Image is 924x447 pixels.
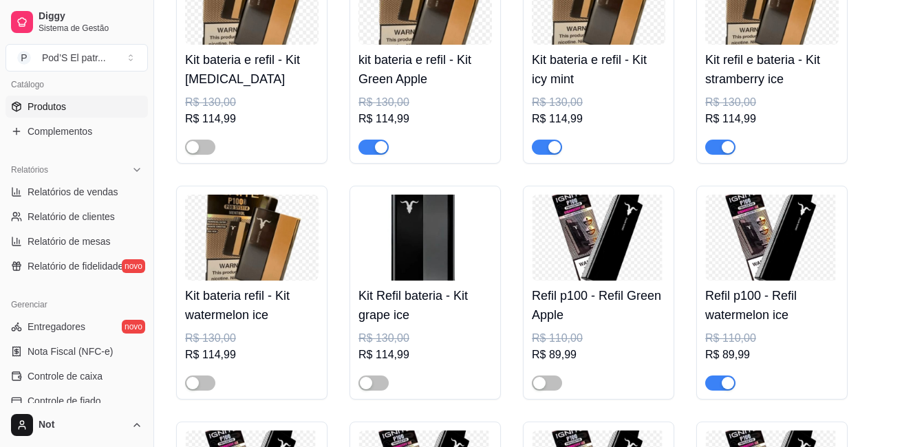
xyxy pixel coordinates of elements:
span: Complementos [28,124,92,138]
a: Relatórios de vendas [6,181,148,203]
div: R$ 130,00 [358,330,492,347]
span: Controle de caixa [28,369,103,383]
span: Not [39,419,126,431]
h4: Refil p100 - Refil Green Apple [532,286,665,325]
div: Pod’S El patr ... [42,51,106,65]
div: R$ 110,00 [532,330,665,347]
a: Relatório de fidelidadenovo [6,255,148,277]
h4: Kit Refil bateria - Kit grape ice [358,286,492,325]
div: R$ 114,99 [185,347,319,363]
img: product-image [185,195,319,281]
span: Relatório de fidelidade [28,259,123,273]
div: Gerenciar [6,294,148,316]
span: P [17,51,31,65]
h4: Kit bateria refil - Kit watermelon ice [185,286,319,325]
div: R$ 130,00 [705,94,839,111]
div: R$ 110,00 [705,330,839,347]
div: R$ 114,99 [358,347,492,363]
h4: Kit bateria e refil - Kit [MEDICAL_DATA] [185,50,319,89]
h4: Refil p100 - Refil watermelon ice [705,286,839,325]
div: R$ 130,00 [358,94,492,111]
img: product-image [358,195,492,281]
div: R$ 89,99 [532,347,665,363]
div: R$ 114,99 [185,111,319,127]
div: R$ 114,99 [705,111,839,127]
h4: Kit bateria e refil - Kit icy mint [532,50,665,89]
span: Nota Fiscal (NFC-e) [28,345,113,358]
h4: kit bateria e refil - Kit Green Apple [358,50,492,89]
span: Diggy [39,10,142,23]
span: Relatório de mesas [28,235,111,248]
span: Relatórios [11,164,48,175]
span: Produtos [28,100,66,113]
span: Relatório de clientes [28,210,115,223]
a: Nota Fiscal (NFC-e) [6,340,148,362]
span: Sistema de Gestão [39,23,142,34]
img: product-image [705,195,839,281]
div: R$ 130,00 [185,94,319,111]
span: Relatórios de vendas [28,185,118,199]
span: Entregadores [28,320,85,334]
div: R$ 89,99 [705,347,839,363]
a: DiggySistema de Gestão [6,6,148,39]
a: Produtos [6,96,148,118]
h4: Kit refil e bateria - Kit stramberry ice [705,50,839,89]
img: product-image [532,195,665,281]
a: Controle de fiado [6,390,148,412]
a: Relatório de mesas [6,230,148,252]
button: Not [6,408,148,441]
div: R$ 114,99 [358,111,492,127]
div: R$ 130,00 [532,94,665,111]
a: Complementos [6,120,148,142]
a: Relatório de clientes [6,206,148,228]
a: Entregadoresnovo [6,316,148,338]
div: R$ 114,99 [532,111,665,127]
button: Select a team [6,44,148,72]
a: Controle de caixa [6,365,148,387]
div: R$ 130,00 [185,330,319,347]
span: Controle de fiado [28,394,101,408]
div: Catálogo [6,74,148,96]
